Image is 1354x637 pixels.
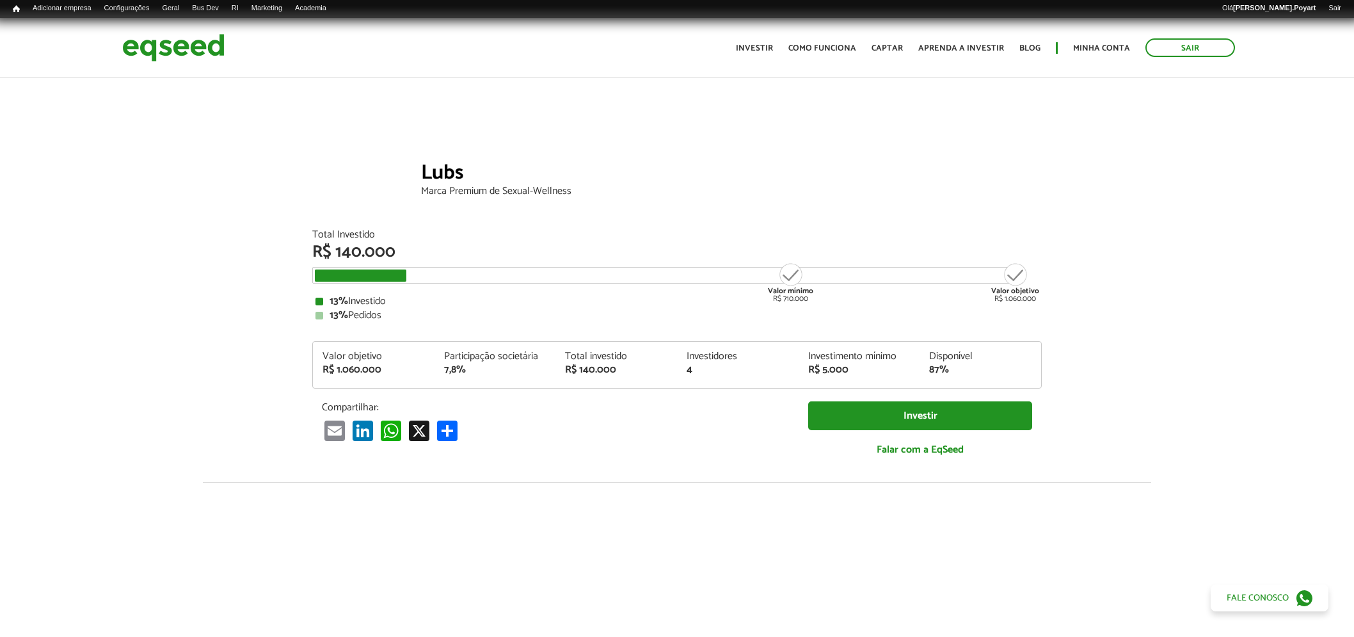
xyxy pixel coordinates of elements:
a: Início [6,3,26,15]
p: Compartilhar: [322,401,789,414]
div: Total Investido [312,230,1042,240]
div: Participação societária [444,351,546,362]
a: Falar com a EqSeed [808,437,1032,463]
a: Adicionar empresa [26,3,98,13]
a: Olá[PERSON_NAME].Poyart [1216,3,1323,13]
a: Bus Dev [186,3,225,13]
span: Início [13,4,20,13]
div: 7,8% [444,365,546,375]
a: Blog [1019,44,1040,52]
a: Como funciona [788,44,856,52]
div: Valor objetivo [323,351,425,362]
a: Academia [289,3,333,13]
img: EqSeed [122,31,225,65]
a: LinkedIn [350,420,376,441]
a: Geral [155,3,186,13]
div: R$ 1.060.000 [991,262,1039,303]
a: Sair [1322,3,1348,13]
div: R$ 140.000 [312,244,1042,261]
a: X [406,420,432,441]
div: Lubs [421,163,1042,186]
strong: Valor objetivo [991,285,1039,297]
a: Email [322,420,347,441]
a: Investir [808,401,1032,430]
div: 4 [687,365,789,375]
div: R$ 5.000 [808,365,911,375]
a: Sair [1145,38,1235,57]
div: Marca Premium de Sexual-Wellness [421,186,1042,197]
strong: 13% [330,307,348,324]
div: Investimento mínimo [808,351,911,362]
div: Disponível [929,351,1031,362]
div: 87% [929,365,1031,375]
div: R$ 140.000 [565,365,667,375]
div: R$ 710.000 [767,262,815,303]
a: Captar [872,44,903,52]
strong: Valor mínimo [768,285,813,297]
a: Minha conta [1073,44,1130,52]
a: Investir [736,44,773,52]
div: Total investido [565,351,667,362]
div: Investidores [687,351,789,362]
strong: 13% [330,293,348,310]
a: Fale conosco [1211,585,1328,611]
a: RI [225,3,245,13]
strong: [PERSON_NAME].Poyart [1233,4,1316,12]
div: Investido [315,296,1039,307]
a: WhatsApp [378,420,404,441]
a: Aprenda a investir [918,44,1004,52]
div: R$ 1.060.000 [323,365,425,375]
a: Configurações [98,3,156,13]
a: Marketing [245,3,289,13]
div: Pedidos [315,310,1039,321]
a: Compartilhar [434,420,460,441]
